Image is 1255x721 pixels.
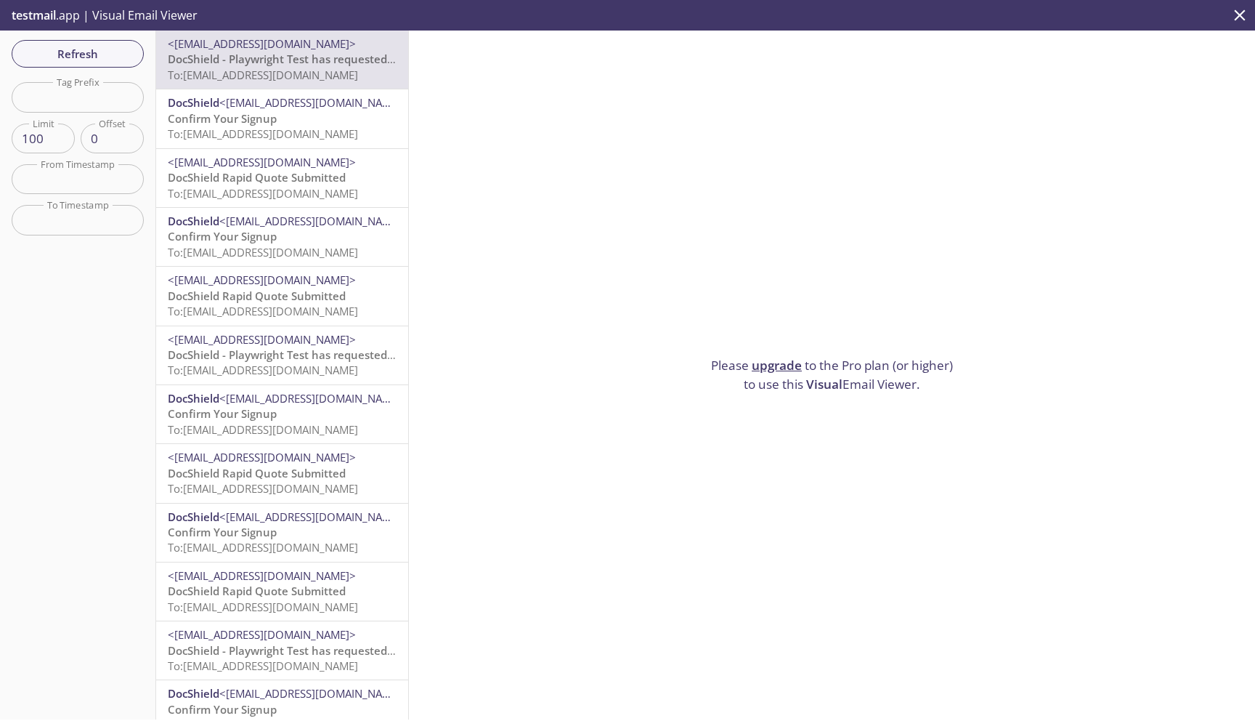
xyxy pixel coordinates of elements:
[806,376,842,392] span: Visual
[168,229,277,243] span: Confirm Your Signup
[156,504,408,562] div: DocShield<[EMAIL_ADDRESS][DOMAIN_NAME]>Confirm Your SignupTo:[EMAIL_ADDRESS][DOMAIN_NAME]
[168,332,356,347] span: <[EMAIL_ADDRESS][DOMAIN_NAME]>
[168,304,358,318] span: To: [EMAIL_ADDRESS][DOMAIN_NAME]
[156,326,408,384] div: <[EMAIL_ADDRESS][DOMAIN_NAME]>DocShield - Playwright Test has requested your assistanceTo:[EMAIL_...
[156,563,408,621] div: <[EMAIL_ADDRESS][DOMAIN_NAME]>DocShield Rapid Quote SubmittedTo:[EMAIL_ADDRESS][DOMAIN_NAME]
[168,68,358,82] span: To: [EMAIL_ADDRESS][DOMAIN_NAME]
[168,52,471,66] span: DocShield - Playwright Test has requested your assistance
[168,466,346,480] span: DocShield Rapid Quote Submitted
[168,627,356,642] span: <[EMAIL_ADDRESS][DOMAIN_NAME]>
[156,385,408,443] div: DocShield<[EMAIL_ADDRESS][DOMAIN_NAME]>Confirm Your SignupTo:[EMAIL_ADDRESS][DOMAIN_NAME]
[168,347,471,362] span: DocShield - Playwright Test has requested your assistance
[752,357,802,374] a: upgrade
[168,126,358,141] span: To: [EMAIL_ADDRESS][DOMAIN_NAME]
[168,391,219,406] span: DocShield
[168,214,219,228] span: DocShield
[168,170,346,185] span: DocShield Rapid Quote Submitted
[168,584,346,598] span: DocShield Rapid Quote Submitted
[168,186,358,201] span: To: [EMAIL_ADDRESS][DOMAIN_NAME]
[219,686,407,701] span: <[EMAIL_ADDRESS][DOMAIN_NAME]>
[156,208,408,266] div: DocShield<[EMAIL_ADDRESS][DOMAIN_NAME]>Confirm Your SignupTo:[EMAIL_ADDRESS][DOMAIN_NAME]
[705,356,959,393] p: Please to the Pro plan (or higher) to use this Email Viewer.
[219,391,407,406] span: <[EMAIL_ADDRESS][DOMAIN_NAME]>
[156,267,408,325] div: <[EMAIL_ADDRESS][DOMAIN_NAME]>DocShield Rapid Quote SubmittedTo:[EMAIL_ADDRESS][DOMAIN_NAME]
[168,509,219,524] span: DocShield
[219,214,407,228] span: <[EMAIL_ADDRESS][DOMAIN_NAME]>
[156,89,408,148] div: DocShield<[EMAIL_ADDRESS][DOMAIN_NAME]>Confirm Your SignupTo:[EMAIL_ADDRESS][DOMAIN_NAME]
[168,289,346,303] span: DocShield Rapid Quote Submitted
[12,7,56,23] span: testmail
[168,686,219,701] span: DocShield
[168,363,358,377] span: To: [EMAIL_ADDRESS][DOMAIN_NAME]
[168,540,358,555] span: To: [EMAIL_ADDRESS][DOMAIN_NAME]
[168,273,356,287] span: <[EMAIL_ADDRESS][DOMAIN_NAME]>
[23,44,132,63] span: Refresh
[156,621,408,680] div: <[EMAIL_ADDRESS][DOMAIN_NAME]>DocShield - Playwright Test has requested your assistanceTo:[EMAIL_...
[156,31,408,89] div: <[EMAIL_ADDRESS][DOMAIN_NAME]>DocShield - Playwright Test has requested your assistanceTo:[EMAIL_...
[168,450,356,464] span: <[EMAIL_ADDRESS][DOMAIN_NAME]>
[168,643,471,658] span: DocShield - Playwright Test has requested your assistance
[156,444,408,502] div: <[EMAIL_ADDRESS][DOMAIN_NAME]>DocShield Rapid Quote SubmittedTo:[EMAIL_ADDRESS][DOMAIN_NAME]
[168,406,277,421] span: Confirm Your Signup
[168,600,358,614] span: To: [EMAIL_ADDRESS][DOMAIN_NAME]
[219,95,407,110] span: <[EMAIL_ADDRESS][DOMAIN_NAME]>
[168,111,277,126] span: Confirm Your Signup
[168,95,219,110] span: DocShield
[168,422,358,437] span: To: [EMAIL_ADDRESS][DOMAIN_NAME]
[168,36,356,51] span: <[EMAIL_ADDRESS][DOMAIN_NAME]>
[219,509,407,524] span: <[EMAIL_ADDRESS][DOMAIN_NAME]>
[168,525,277,539] span: Confirm Your Signup
[168,245,358,259] span: To: [EMAIL_ADDRESS][DOMAIN_NAME]
[156,149,408,207] div: <[EMAIL_ADDRESS][DOMAIN_NAME]>DocShield Rapid Quote SubmittedTo:[EMAIL_ADDRESS][DOMAIN_NAME]
[168,702,277,717] span: Confirm Your Signup
[168,481,358,496] span: To: [EMAIL_ADDRESS][DOMAIN_NAME]
[168,658,358,673] span: To: [EMAIL_ADDRESS][DOMAIN_NAME]
[168,568,356,583] span: <[EMAIL_ADDRESS][DOMAIN_NAME]>
[168,155,356,169] span: <[EMAIL_ADDRESS][DOMAIN_NAME]>
[12,40,144,68] button: Refresh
